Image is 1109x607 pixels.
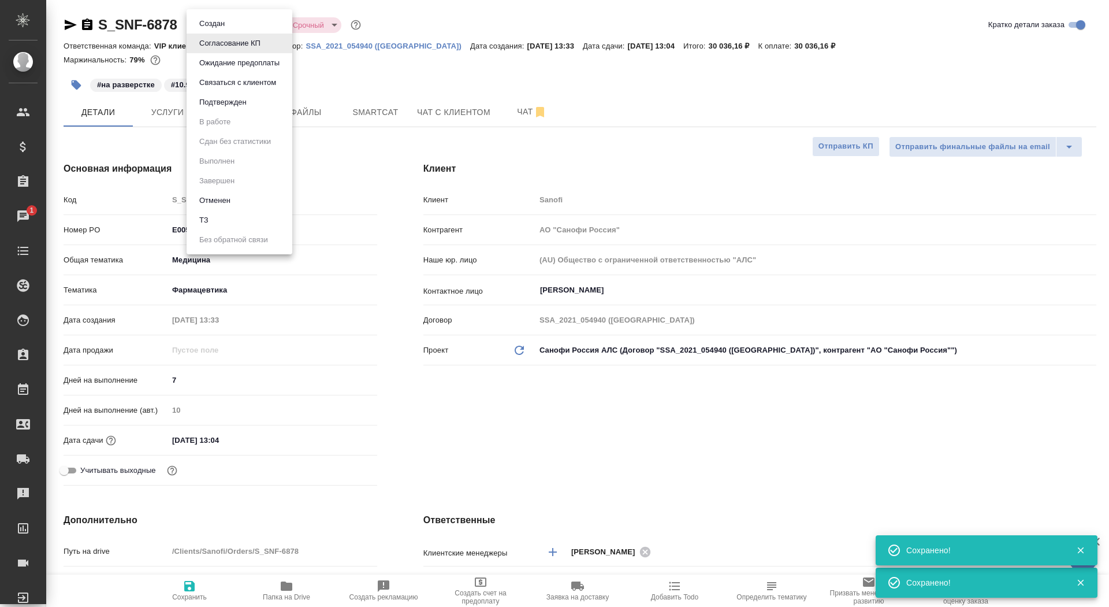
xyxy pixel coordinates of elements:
[196,175,238,187] button: Завершен
[196,96,250,109] button: Подтвержден
[196,214,212,227] button: ТЗ
[196,57,283,69] button: Ожидание предоплаты
[1069,545,1092,556] button: Закрыть
[196,37,264,50] button: Согласование КП
[196,17,228,30] button: Создан
[196,116,234,128] button: В работе
[196,155,238,168] button: Выполнен
[196,194,234,207] button: Отменен
[196,76,280,89] button: Связаться с клиентом
[196,234,271,246] button: Без обратной связи
[1069,578,1092,588] button: Закрыть
[906,577,1059,589] div: Сохранено!
[906,545,1059,556] div: Сохранено!
[196,135,274,148] button: Сдан без статистики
